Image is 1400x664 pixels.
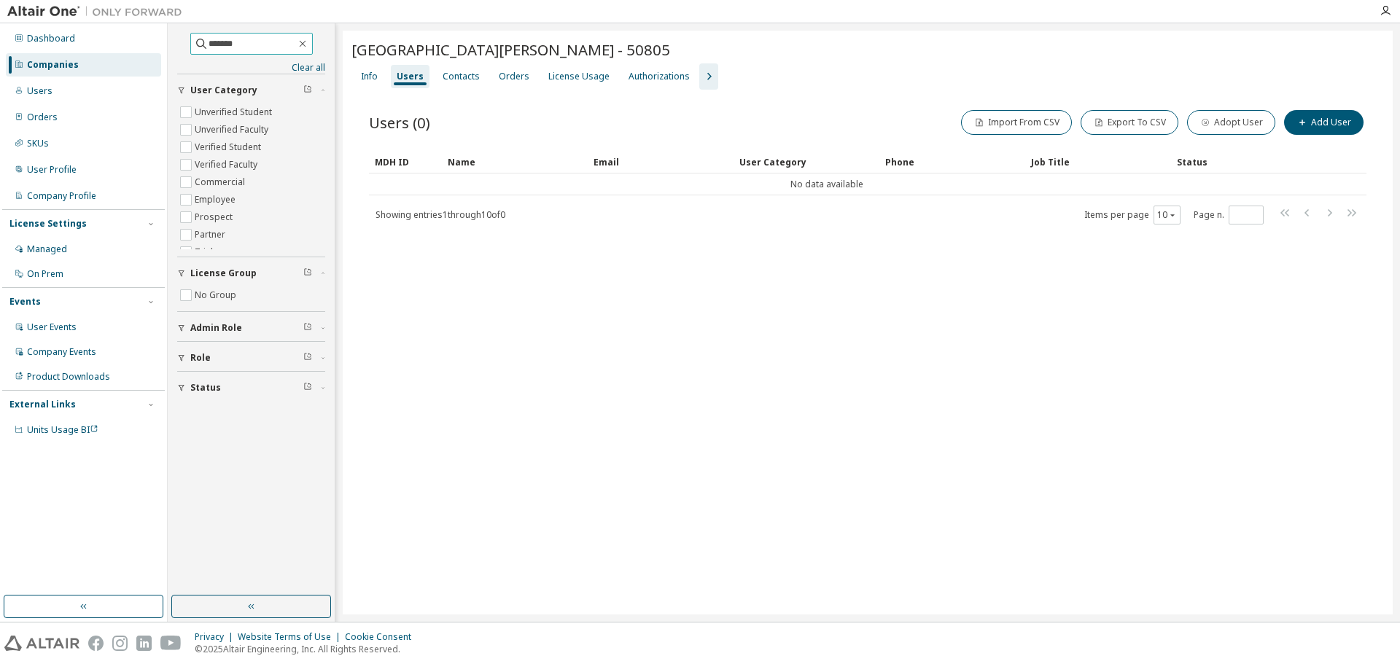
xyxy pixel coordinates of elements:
div: On Prem [27,268,63,280]
label: Trial [195,243,216,261]
a: Clear all [177,62,325,74]
span: Users (0) [369,112,430,133]
label: Prospect [195,208,236,226]
div: Company Profile [27,190,96,202]
label: No Group [195,286,239,304]
div: Job Title [1031,150,1165,173]
div: Cookie Consent [345,631,420,643]
span: Clear filter [303,382,312,394]
div: Users [397,71,424,82]
button: Admin Role [177,312,325,344]
button: Status [177,372,325,404]
button: Export To CSV [1081,110,1178,135]
span: Units Usage BI [27,423,98,436]
img: facebook.svg [88,636,104,651]
span: Role [190,352,211,364]
div: User Profile [27,164,77,176]
button: User Category [177,74,325,106]
span: Status [190,382,221,394]
span: Admin Role [190,322,242,334]
div: SKUs [27,138,49,149]
div: Users [27,85,52,97]
div: Privacy [195,631,238,643]
img: altair_logo.svg [4,636,79,651]
button: License Group [177,257,325,289]
div: Managed [27,243,67,255]
p: © 2025 Altair Engineering, Inc. All Rights Reserved. [195,643,420,655]
div: Orders [499,71,529,82]
label: Employee [195,191,238,208]
button: Import From CSV [961,110,1072,135]
button: 10 [1157,209,1177,221]
label: Partner [195,226,228,243]
div: User Events [27,321,77,333]
div: Website Terms of Use [238,631,345,643]
div: Companies [27,59,79,71]
div: Phone [885,150,1019,173]
td: No data available [369,173,1285,195]
span: Page n. [1194,206,1264,224]
div: MDH ID [375,150,436,173]
span: License Group [190,267,257,279]
div: Status [1177,150,1279,173]
div: Name [448,150,582,173]
label: Unverified Faculty [195,121,271,138]
div: License Settings [9,218,87,230]
span: Clear filter [303,352,312,364]
div: Contacts [443,71,480,82]
div: Email [594,150,728,173]
div: Orders [27,112,58,123]
div: External Links [9,399,76,410]
div: License Usage [548,71,610,82]
span: Items per page [1084,206,1181,224]
label: Verified Faculty [195,156,260,173]
button: Adopt User [1187,110,1275,135]
button: Role [177,342,325,374]
button: Add User [1284,110,1364,135]
span: User Category [190,85,257,96]
span: Clear filter [303,267,312,279]
span: Clear filter [303,322,312,334]
div: Product Downloads [27,371,110,383]
div: Authorizations [629,71,690,82]
div: User Category [739,150,874,173]
div: Info [361,71,378,82]
label: Unverified Student [195,103,275,121]
span: [GEOGRAPHIC_DATA][PERSON_NAME] - 50805 [351,39,670,60]
img: youtube.svg [160,636,182,651]
label: Commercial [195,173,248,191]
span: Showing entries 1 through 10 of 0 [376,208,505,221]
label: Verified Student [195,138,264,156]
div: Dashboard [27,33,75,44]
img: instagram.svg [112,636,128,651]
img: Altair One [7,4,190,19]
img: linkedin.svg [136,636,152,651]
div: Company Events [27,346,96,358]
span: Clear filter [303,85,312,96]
div: Events [9,296,41,308]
